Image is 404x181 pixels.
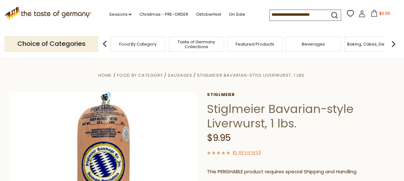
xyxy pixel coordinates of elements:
[367,10,394,19] button: $0.00
[347,42,397,47] a: Baking, Cakes, Desserts
[197,72,306,78] a: Stiglmeier Bavarian-style Liverwurst, 1 lbs.
[171,39,222,49] a: Taste of Germany Collections
[109,11,131,18] a: Seasons
[98,38,111,50] img: previous arrow
[196,11,221,18] a: Oktoberfest
[236,42,274,47] a: Featured Products
[117,72,163,78] a: Food By Category
[119,42,157,47] a: Food By Category
[234,150,258,156] a: 0 Reviews
[4,36,98,52] p: Choice of Categories
[379,11,390,16] span: $0.00
[232,150,260,156] span: ( )
[207,92,395,97] a: Stiglmeier
[168,72,192,78] a: Sausages
[207,102,395,131] h1: Stiglmeier Bavarian-style Liverwurst, 1 lbs.
[207,168,395,176] p: This PERISHABLE product requires special Shipping and Handling
[98,72,112,78] a: Home
[229,11,245,18] a: On Sale
[139,11,188,18] a: Christmas - PRE-ORDER
[207,132,231,144] span: $9.95
[302,42,325,47] a: Beverages
[387,38,400,50] img: next arrow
